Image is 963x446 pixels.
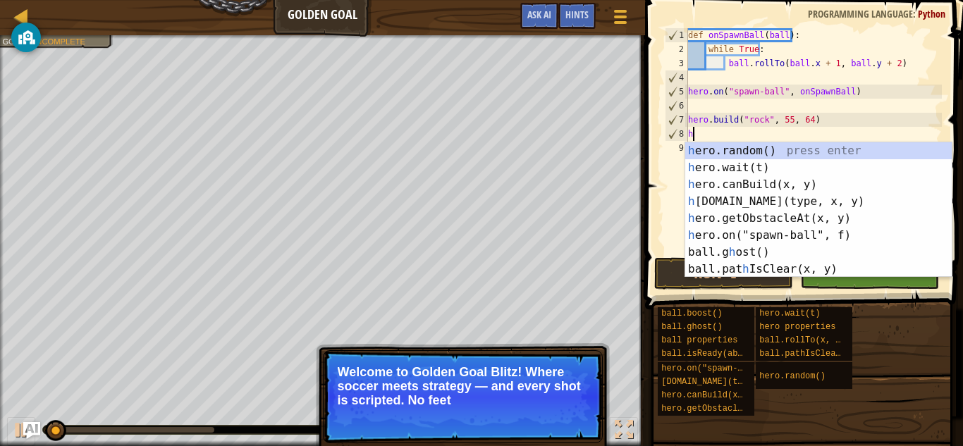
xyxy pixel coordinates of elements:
[23,422,40,439] button: Ask AI
[808,7,913,20] span: Programming language
[759,335,845,345] span: ball.rollTo(x, y)
[34,37,85,46] span: Incomplete
[661,377,788,387] span: [DOMAIN_NAME](type, x, y)
[759,349,871,359] span: ball.pathIsClear(x, y)
[11,23,41,52] button: GoGuardian Privacy Information
[610,417,638,446] button: Toggle fullscreen
[661,322,722,332] span: ball.ghost()
[603,3,638,36] button: Show game menu
[7,417,35,446] button: Ctrl + P: Play
[661,335,737,345] span: ball properties
[520,3,558,29] button: Ask AI
[665,141,688,155] div: 9
[661,404,783,414] span: hero.getObstacleAt(x, y)
[829,263,911,280] span: Rank My Game!
[661,349,768,359] span: ball.isReady(ability)
[527,8,551,21] span: Ask AI
[665,28,688,42] div: 1
[338,365,588,407] p: Welcome to Golden Goal Blitz! Where soccer meets strategy — and every shot is scripted. No feet
[665,56,688,70] div: 3
[665,99,688,113] div: 6
[665,127,688,141] div: 8
[665,113,688,127] div: 7
[661,390,758,400] span: hero.canBuild(x, y)
[918,7,945,20] span: Python
[759,309,820,318] span: hero.wait(t)
[759,322,835,332] span: hero properties
[654,257,793,290] button: Run ⇧↵
[665,85,688,99] div: 5
[665,42,688,56] div: 2
[913,7,918,20] span: :
[565,8,589,21] span: Hints
[665,70,688,85] div: 4
[759,371,826,381] span: hero.random()
[661,364,783,373] span: hero.on("spawn-ball", f)
[661,309,722,318] span: ball.boost()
